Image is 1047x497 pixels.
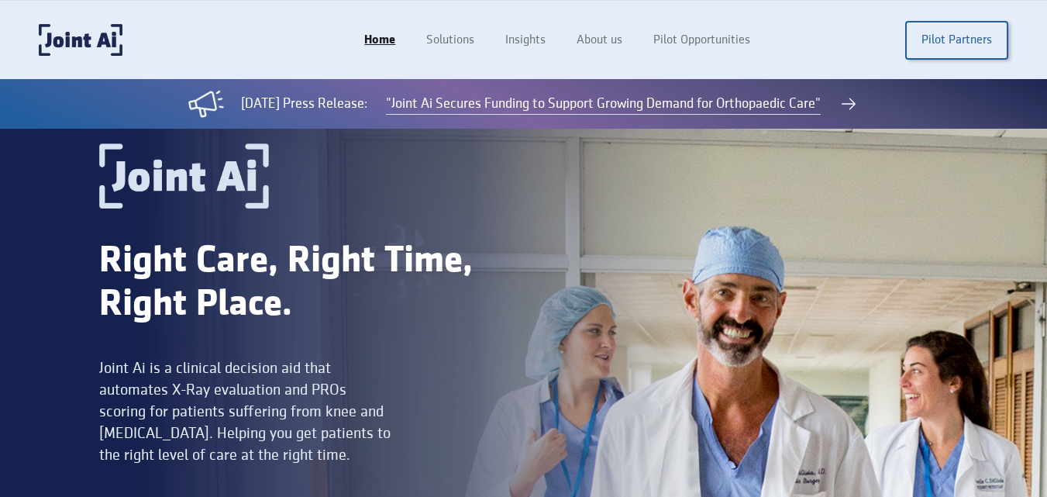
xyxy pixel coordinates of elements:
a: Pilot Opportunities [638,26,766,55]
a: home [39,24,122,56]
a: About us [561,26,638,55]
a: Home [349,26,411,55]
a: Pilot Partners [905,21,1008,60]
a: Solutions [411,26,490,55]
a: Insights [490,26,561,55]
div: [DATE] Press Release: [241,94,367,114]
a: "Joint Ai Secures Funding to Support Growing Demand for Orthopaedic Care" [386,94,821,115]
div: Joint Ai is a clinical decision aid that automates X-Ray evaluation and PROs scoring for patients... [99,357,396,466]
div: Right Care, Right Time, Right Place. [99,240,524,326]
